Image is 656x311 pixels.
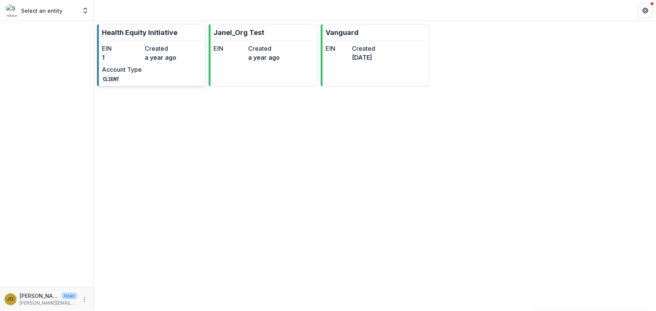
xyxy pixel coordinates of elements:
p: Health Equity Initiative [102,27,177,38]
dt: EIN [214,44,245,53]
dt: Account Type [102,65,142,74]
a: Health Equity InitiativeEIN1Createda year agoAccount TypeCLIENT [97,24,206,86]
p: Vanguard [326,27,359,38]
dt: EIN [326,44,349,53]
dd: 1 [102,53,142,62]
dd: a year ago [248,53,280,62]
button: Open entity switcher [80,3,91,18]
a: VanguardEINCreated[DATE] [321,24,429,86]
dd: [DATE] [352,53,375,62]
div: Jenna Grant [8,297,14,302]
dt: Created [145,44,185,53]
p: User [62,293,77,299]
p: [PERSON_NAME] [20,292,59,300]
code: CLIENT [102,75,120,83]
a: Janel_Org TestEINCreateda year ago [209,24,317,86]
dd: a year ago [145,53,185,62]
p: Janel_Org Test [214,27,264,38]
button: Get Help [638,3,653,18]
dt: Created [352,44,375,53]
button: More [80,295,89,304]
dt: Created [248,44,280,53]
p: Select an entity [21,7,62,15]
p: [PERSON_NAME][EMAIL_ADDRESS][PERSON_NAME][DATE][DOMAIN_NAME] [20,300,77,306]
img: Select an entity [6,5,18,17]
dt: EIN [102,44,142,53]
